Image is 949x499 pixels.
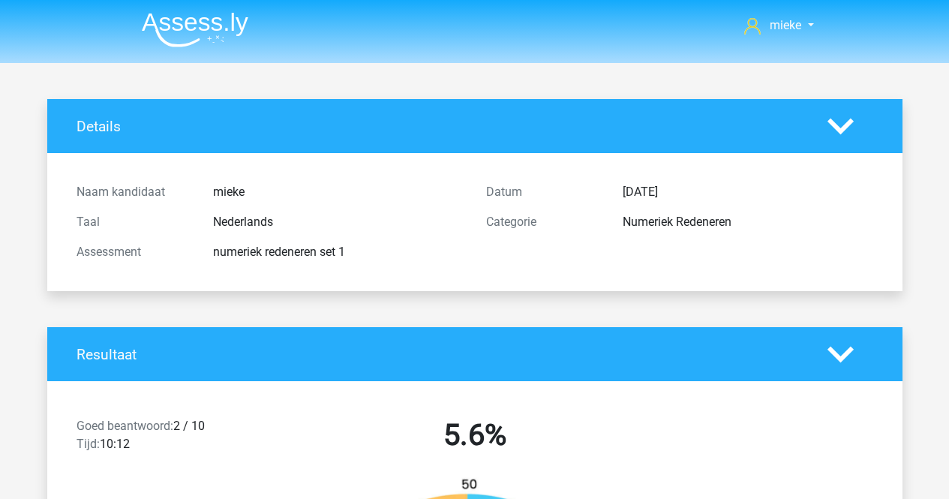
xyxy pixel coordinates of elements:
[202,243,475,261] div: numeriek redeneren set 1
[611,183,884,201] div: [DATE]
[65,243,202,261] div: Assessment
[65,183,202,201] div: Naam kandidaat
[202,213,475,231] div: Nederlands
[65,417,270,459] div: 2 / 10 10:12
[202,183,475,201] div: mieke
[770,18,801,32] span: mieke
[77,437,100,451] span: Tijd:
[475,213,611,231] div: Categorie
[475,183,611,201] div: Datum
[611,213,884,231] div: Numeriek Redeneren
[77,118,805,135] h4: Details
[281,417,668,453] h2: 5.6%
[77,419,173,433] span: Goed beantwoord:
[142,12,248,47] img: Assessly
[65,213,202,231] div: Taal
[77,346,805,363] h4: Resultaat
[738,17,819,35] a: mieke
